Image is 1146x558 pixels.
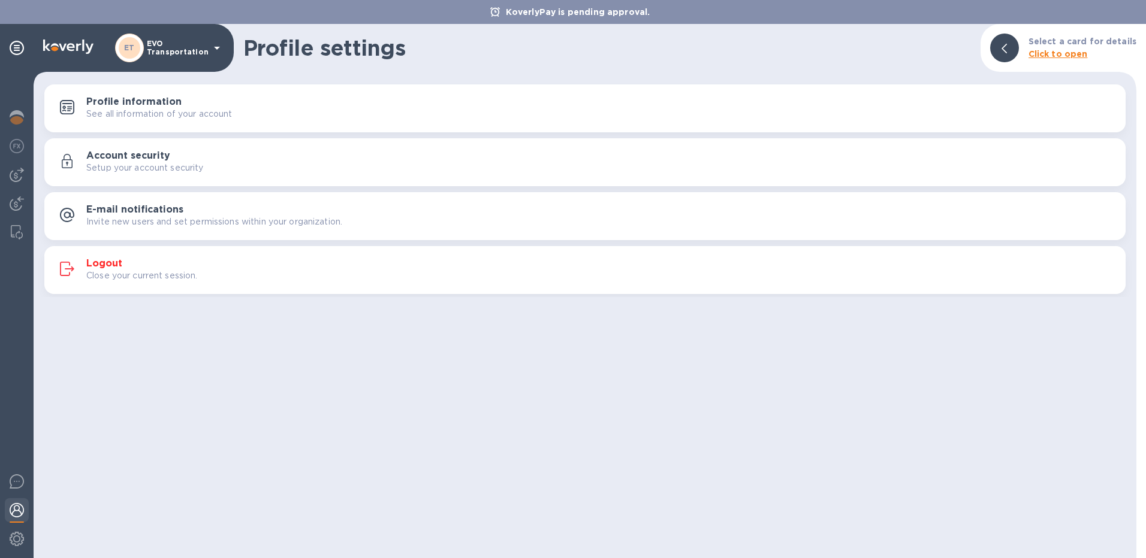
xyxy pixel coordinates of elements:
p: Invite new users and set permissions within your organization. [86,216,342,228]
b: Select a card for details [1029,37,1136,46]
h1: Profile settings [243,35,971,60]
p: See all information of your account [86,108,233,120]
p: EVO Transportation [147,40,207,56]
h3: Profile information [86,96,182,108]
b: Click to open [1029,49,1088,59]
p: Setup your account security [86,162,204,174]
div: Pin categories [5,36,29,60]
b: ET [124,43,135,52]
button: Account securitySetup your account security [44,138,1126,186]
h3: Account security [86,150,170,162]
p: KoverlyPay is pending approval. [500,6,656,18]
img: Foreign exchange [10,139,24,153]
p: Close your current session. [86,269,198,282]
button: LogoutClose your current session. [44,246,1126,294]
img: Logo [43,40,94,54]
button: Profile informationSee all information of your account [44,84,1126,132]
h3: E-mail notifications [86,204,183,216]
button: E-mail notificationsInvite new users and set permissions within your organization. [44,192,1126,240]
h3: Logout [86,258,122,269]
